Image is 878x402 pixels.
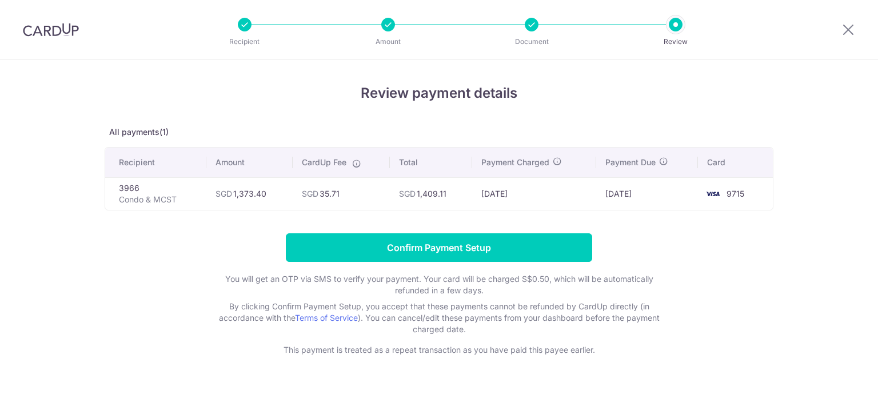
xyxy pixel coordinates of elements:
[210,273,668,296] p: You will get an OTP via SMS to verify your payment. Your card will be charged S$0.50, which will ...
[215,189,232,198] span: SGD
[210,301,668,335] p: By clicking Confirm Payment Setup, you accept that these payments cannot be refunded by CardUp di...
[727,189,744,198] span: 9715
[346,36,430,47] p: Amount
[390,177,472,210] td: 1,409.11
[481,157,549,168] span: Payment Charged
[489,36,574,47] p: Document
[701,187,724,201] img: <span class="translation_missing" title="translation missing: en.account_steps.new_confirm_form.b...
[302,157,346,168] span: CardUp Fee
[293,177,390,210] td: 35.71
[633,36,718,47] p: Review
[23,23,79,37] img: CardUp
[390,148,472,177] th: Total
[399,189,416,198] span: SGD
[105,126,773,138] p: All payments(1)
[286,233,592,262] input: Confirm Payment Setup
[202,36,287,47] p: Recipient
[105,83,773,104] h4: Review payment details
[605,157,656,168] span: Payment Due
[596,177,698,210] td: [DATE]
[105,177,206,210] td: 3966
[105,148,206,177] th: Recipient
[698,148,773,177] th: Card
[206,177,293,210] td: 1,373.40
[206,148,293,177] th: Amount
[302,189,318,198] span: SGD
[805,368,867,396] iframe: Opens a widget where you can find more information
[119,194,197,205] p: Condo & MCST
[472,177,596,210] td: [DATE]
[295,313,358,323] a: Terms of Service
[210,344,668,356] p: This payment is treated as a repeat transaction as you have paid this payee earlier.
